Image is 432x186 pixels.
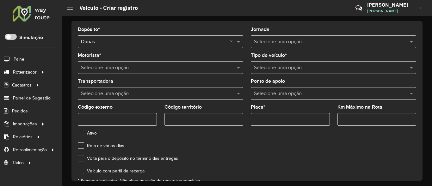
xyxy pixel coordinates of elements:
[367,8,415,14] span: [PERSON_NAME]
[12,108,28,114] span: Pedidos
[367,2,415,8] h3: [PERSON_NAME]
[13,134,33,140] span: Relatórios
[12,82,32,88] span: Cadastros
[78,51,101,59] label: Motorista
[19,34,43,41] label: Simulação
[14,56,25,63] span: Painel
[12,159,24,166] span: Tático
[78,168,145,174] label: Veículo com perfil de recarga
[78,178,201,183] small: * Somente indicador. Não afeta geração de recarga automática.
[13,121,37,127] span: Importações
[13,95,51,101] span: Painel de Sugestão
[73,4,138,11] h2: Veículo - Criar registro
[352,1,366,15] a: Contato Rápido
[251,103,265,111] label: Placa
[251,51,287,59] label: Tipo de veículo
[251,77,285,85] label: Ponto de apoio
[78,77,113,85] label: Transportadora
[78,142,124,149] label: Rota de vários dias
[13,69,37,75] span: Roteirizador
[78,103,113,111] label: Código externo
[78,155,178,162] label: Volta para o depósito no término das entregas
[251,26,269,33] label: Jornada
[337,103,382,111] label: Km Máximo na Rota
[78,26,100,33] label: Depósito
[164,103,202,111] label: Código território
[78,130,97,136] label: Ativo
[13,147,47,153] span: Retroalimentação
[230,38,235,45] span: Clear all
